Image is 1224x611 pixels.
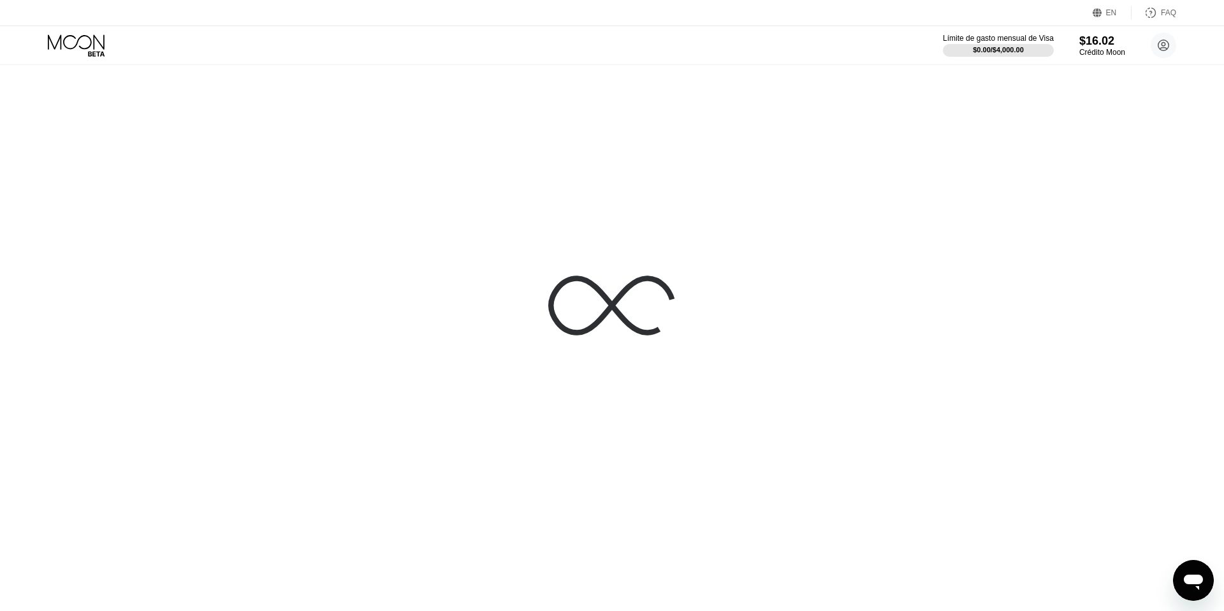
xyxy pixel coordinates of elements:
div: $16.02Crédito Moon [1079,34,1125,57]
div: Límite de gasto mensual de Visa$0.00/$4,000.00 [943,34,1054,57]
div: EN [1106,8,1117,17]
div: $16.02 [1079,34,1125,48]
div: EN [1093,6,1132,19]
div: Límite de gasto mensual de Visa [943,34,1054,43]
div: Crédito Moon [1079,48,1125,57]
div: FAQ [1161,8,1176,17]
iframe: Botón para iniciar la ventana de mensajería [1173,560,1214,601]
div: FAQ [1132,6,1176,19]
div: $0.00 / $4,000.00 [973,46,1024,54]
